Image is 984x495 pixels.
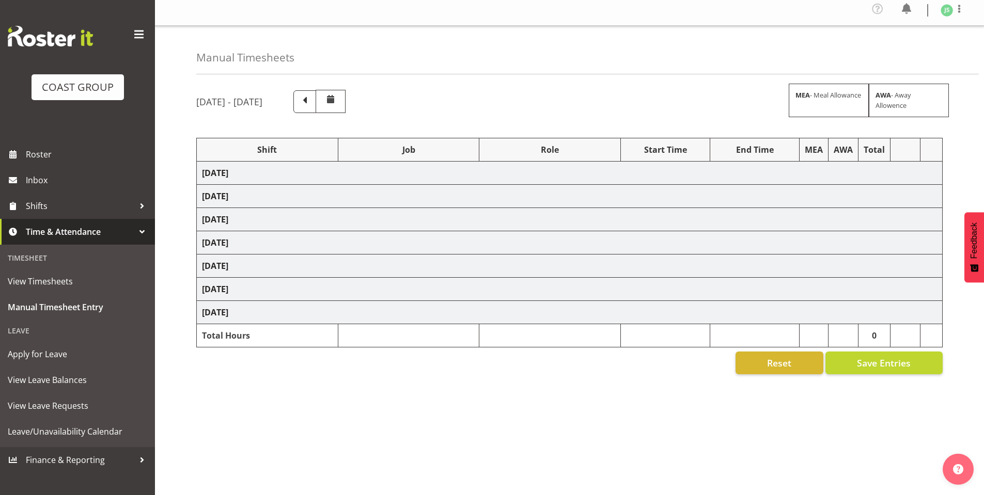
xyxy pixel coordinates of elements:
strong: AWA [876,90,891,100]
td: [DATE] [197,301,943,324]
div: Timesheet [3,247,152,268]
span: Save Entries [857,356,911,370]
div: Role [485,143,615,156]
div: Total [864,143,885,156]
span: Time & Attendance [26,224,134,239]
h5: [DATE] - [DATE] [196,96,262,107]
div: - Away Allowence [869,84,949,117]
div: Leave [3,320,152,341]
a: Manual Timesheet Entry [3,294,152,320]
span: Inbox [26,172,150,188]
button: Feedback - Show survey [964,212,984,282]
span: Reset [767,356,791,370]
td: [DATE] [197,162,943,185]
span: Feedback [970,222,979,259]
span: Manual Timesheet Entry [8,299,147,315]
strong: MEA [795,90,810,100]
span: Roster [26,147,150,162]
a: View Leave Balances [3,367,152,393]
a: View Leave Requests [3,393,152,419]
div: Shift [202,143,333,156]
img: help-xxl-2.png [953,464,963,474]
span: Apply for Leave [8,346,147,362]
a: Apply for Leave [3,341,152,367]
div: COAST GROUP [42,79,114,95]
td: 0 [858,324,891,347]
span: View Leave Balances [8,372,147,388]
span: View Timesheets [8,274,147,289]
img: john-sharpe1182.jpg [941,4,953,17]
span: Leave/Unavailability Calendar [8,424,147,439]
td: [DATE] [197,185,943,208]
div: MEA [805,143,823,156]
span: Finance & Reporting [26,452,134,468]
button: Reset [736,352,823,374]
a: Leave/Unavailability Calendar [3,419,152,444]
div: Start Time [626,143,705,156]
h4: Manual Timesheets [196,52,294,63]
td: [DATE] [197,278,943,301]
span: Shifts [26,198,134,214]
td: Total Hours [197,324,338,347]
div: Job [343,143,474,156]
td: [DATE] [197,231,943,254]
td: [DATE] [197,254,943,278]
span: View Leave Requests [8,398,147,413]
div: End Time [715,143,794,156]
div: - Meal Allowance [789,84,869,117]
button: Save Entries [825,352,943,374]
div: AWA [834,143,853,156]
a: View Timesheets [3,268,152,294]
td: [DATE] [197,208,943,231]
img: Rosterit website logo [8,26,93,46]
